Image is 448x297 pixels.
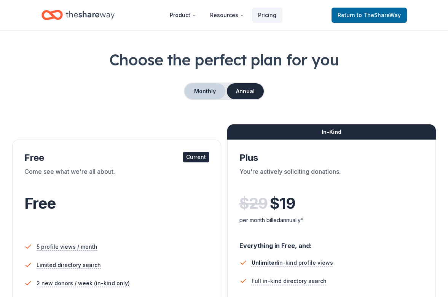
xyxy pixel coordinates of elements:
div: Current [183,152,209,162]
div: per month billed annually* [239,216,424,225]
span: Limited directory search [37,260,101,270]
span: Return [338,11,401,20]
div: Everything in Free, and: [239,235,424,251]
a: Returnto TheShareWay [332,8,407,23]
span: in-kind profile views [252,259,333,266]
button: Product [164,8,202,23]
button: Annual [227,83,264,99]
div: Free [24,152,209,164]
span: Full in-kind directory search [252,276,327,286]
a: Home [41,6,115,24]
span: to TheShareWay [357,12,401,18]
button: Monthly [185,83,225,99]
span: 5 profile views / month [37,242,97,251]
div: Come see what we're all about. [24,167,209,188]
h1: Choose the perfect plan for you [12,49,436,70]
div: Plus [239,152,424,164]
div: You're actively soliciting donations. [239,167,424,188]
nav: Main [164,6,282,24]
button: Resources [204,8,250,23]
span: Free [24,194,56,213]
span: Unlimited [252,259,278,266]
a: Pricing [252,8,282,23]
span: 2 new donors / week (in-kind only) [37,279,130,288]
span: $ 19 [270,193,295,214]
div: In-Kind [227,124,436,140]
